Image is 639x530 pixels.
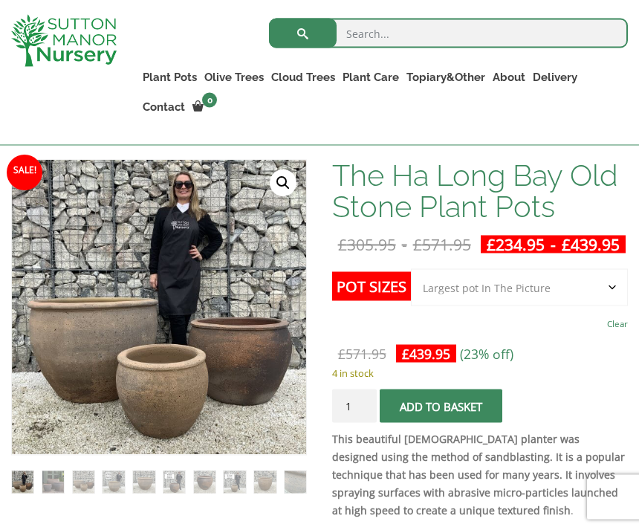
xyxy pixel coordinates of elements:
[133,471,155,493] img: The Ha Long Bay Old Stone Plant Pots - Image 5
[481,236,626,253] ins: -
[202,93,217,108] span: 0
[402,345,409,363] span: £
[332,364,628,382] p: 4 in stock
[163,471,185,493] img: The Ha Long Bay Old Stone Plant Pots - Image 6
[267,67,339,88] a: Cloud Trees
[413,234,422,255] span: £
[189,97,221,117] a: 0
[103,471,124,493] img: The Ha Long Bay Old Stone Plant Pots - Image 4
[338,345,346,363] span: £
[487,234,496,255] span: £
[285,471,306,493] img: The Ha Long Bay Old Stone Plant Pots - Image 10
[413,234,471,255] bdi: 571.95
[332,236,477,253] del: -
[254,471,276,493] img: The Ha Long Bay Old Stone Plant Pots - Image 9
[194,471,215,493] img: The Ha Long Bay Old Stone Plant Pots - Image 7
[42,471,64,493] img: The Ha Long Bay Old Stone Plant Pots - Image 2
[73,471,94,493] img: The Ha Long Bay Old Stone Plant Pots - Image 3
[607,314,628,335] a: Clear options
[562,234,620,255] bdi: 439.95
[332,430,628,520] p: .
[139,67,201,88] a: Plant Pots
[7,155,42,191] span: Sale!
[338,234,396,255] bdi: 305.95
[270,170,296,197] a: View full-screen image gallery
[332,160,628,222] h1: The Ha Long Bay Old Stone Plant Pots
[402,345,450,363] bdi: 439.95
[332,390,377,423] input: Product quantity
[460,345,513,363] span: (23% off)
[11,15,117,67] img: logo
[338,345,386,363] bdi: 571.95
[332,432,625,517] strong: This beautiful [DEMOGRAPHIC_DATA] planter was designed using the method of sandblasting. It is a ...
[269,19,628,48] input: Search...
[139,97,189,117] a: Contact
[489,67,529,88] a: About
[338,234,347,255] span: £
[339,67,403,88] a: Plant Care
[487,234,545,255] bdi: 234.95
[380,390,502,423] button: Add to basket
[12,471,33,493] img: The Ha Long Bay Old Stone Plant Pots
[224,471,245,493] img: The Ha Long Bay Old Stone Plant Pots - Image 8
[562,234,571,255] span: £
[201,67,267,88] a: Olive Trees
[403,67,489,88] a: Topiary&Other
[529,67,581,88] a: Delivery
[332,272,411,301] label: Pot Sizes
